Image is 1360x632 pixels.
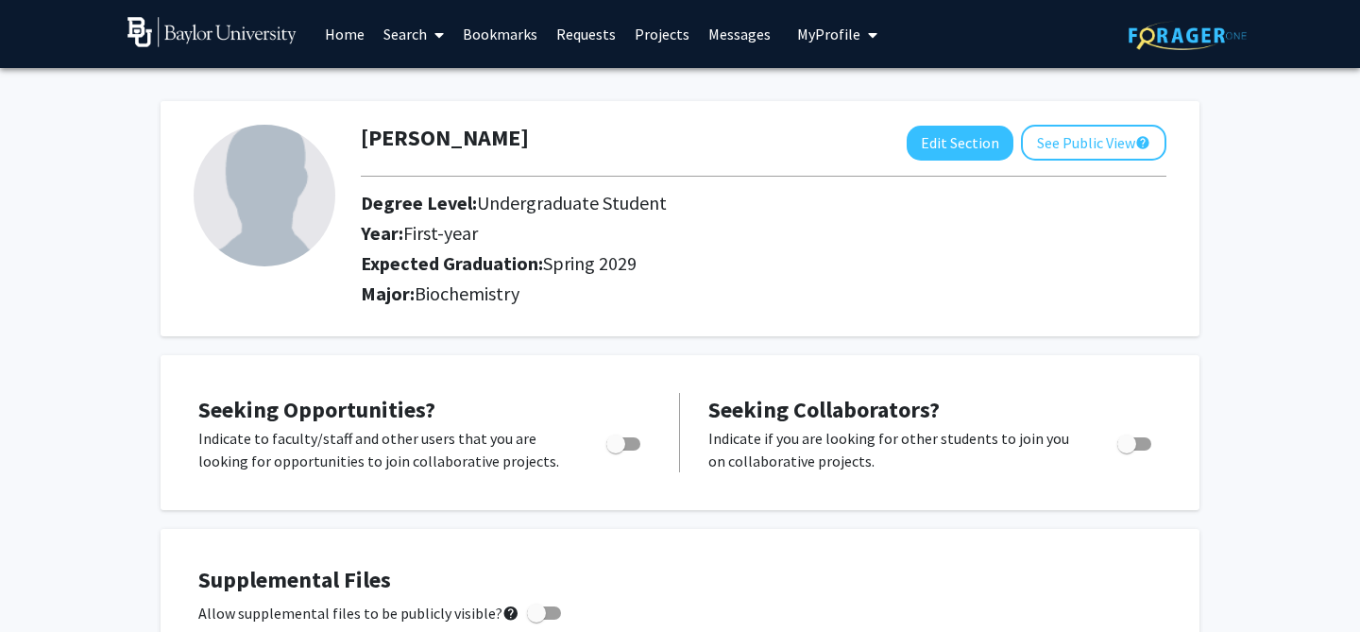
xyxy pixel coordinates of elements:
img: ForagerOne Logo [1129,21,1247,50]
h2: Degree Level: [361,192,1116,214]
span: Spring 2029 [543,251,637,275]
button: See Public View [1021,125,1166,161]
div: Toggle [599,427,651,455]
span: Undergraduate Student [477,191,667,214]
a: Search [374,1,453,67]
span: My Profile [797,25,860,43]
p: Indicate to faculty/staff and other users that you are looking for opportunities to join collabor... [198,427,570,472]
span: Seeking Collaborators? [708,395,940,424]
a: Home [315,1,374,67]
h2: Expected Graduation: [361,252,1116,275]
h2: Year: [361,222,1116,245]
span: Allow supplemental files to be publicly visible? [198,602,519,624]
div: Toggle [1110,427,1162,455]
span: Seeking Opportunities? [198,395,435,424]
iframe: Chat [14,547,80,618]
a: Messages [699,1,780,67]
h1: [PERSON_NAME] [361,125,529,152]
button: Edit Section [907,126,1013,161]
h2: Major: [361,282,1166,305]
a: Bookmarks [453,1,547,67]
img: Baylor University Logo [127,17,297,47]
h4: Supplemental Files [198,567,1162,594]
a: Requests [547,1,625,67]
span: Biochemistry [415,282,519,305]
p: Indicate if you are looking for other students to join you on collaborative projects. [708,427,1081,472]
a: Projects [625,1,699,67]
img: Profile Picture [194,125,335,266]
mat-icon: help [502,602,519,624]
span: First-year [403,221,478,245]
mat-icon: help [1135,131,1150,154]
